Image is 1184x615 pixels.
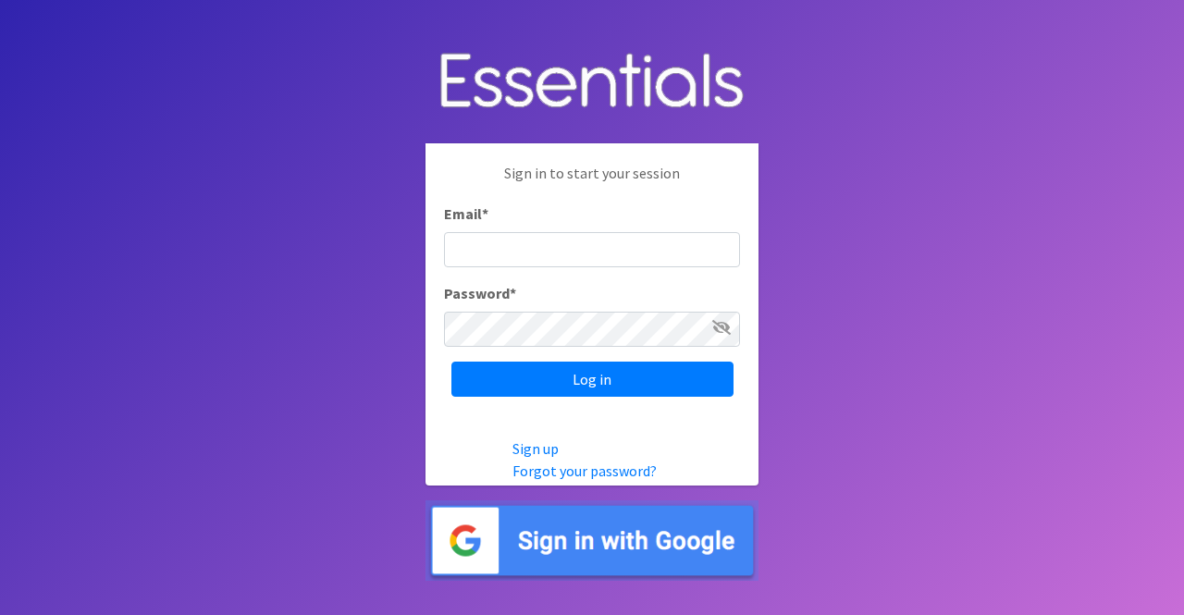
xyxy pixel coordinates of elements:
img: Human Essentials [425,34,758,129]
label: Email [444,203,488,225]
p: Sign in to start your session [444,162,740,203]
abbr: required [482,204,488,223]
img: Sign in with Google [425,500,758,581]
label: Password [444,282,516,304]
a: Sign up [512,439,559,458]
a: Forgot your password? [512,461,657,480]
input: Log in [451,362,734,397]
abbr: required [510,284,516,302]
